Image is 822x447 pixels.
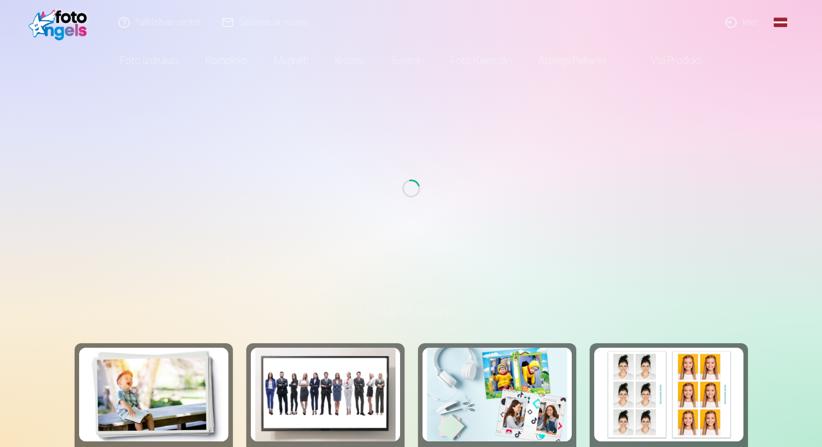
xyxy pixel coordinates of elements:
[255,348,396,441] img: Augstas kvalitātes grupu fotoattēlu izdrukas
[437,45,525,76] a: Foto kalendāri
[378,45,437,76] a: Suvenīri
[322,45,378,76] a: Krūzes
[107,45,192,76] a: Foto izdrukas
[261,45,322,76] a: Magnēti
[84,348,224,441] img: Augstas kvalitātes fotoattēlu izdrukas
[192,45,261,76] a: Komplekti
[29,4,93,40] img: /fa1
[84,301,739,321] h3: Foto izdrukas
[525,45,619,76] a: Atslēgu piekariņi
[427,348,567,441] img: Foto kolāža no divām fotogrāfijām
[619,45,716,76] a: Visi produkti
[599,348,739,441] img: Foto izdrukas dokumentiem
